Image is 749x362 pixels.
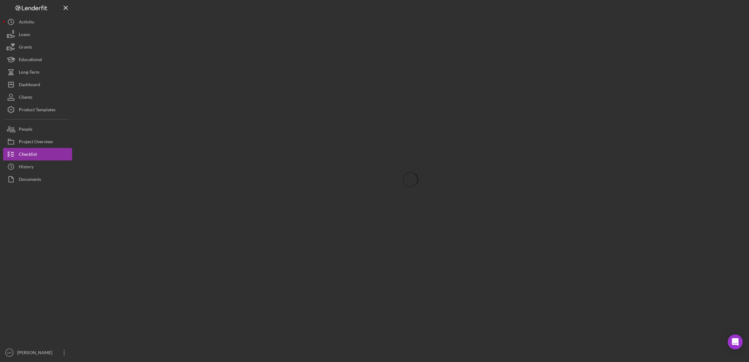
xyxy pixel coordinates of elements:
[19,123,32,137] div: People
[19,41,32,55] div: Grants
[3,78,72,91] button: Dashboard
[19,148,37,162] div: Checklist
[19,91,32,105] div: Clients
[19,78,40,92] div: Dashboard
[3,148,72,160] button: Checklist
[3,123,72,135] button: People
[19,103,55,118] div: Product Templates
[7,351,11,354] text: KR
[3,346,72,359] button: KR[PERSON_NAME]
[19,53,42,67] div: Educational
[19,135,53,150] div: Project Overview
[3,41,72,53] button: Grants
[3,103,72,116] button: Product Templates
[3,173,72,186] button: Documents
[19,28,30,42] div: Loans
[19,16,34,30] div: Activity
[3,160,72,173] button: History
[3,66,72,78] button: Long-Term
[19,160,34,175] div: History
[19,173,41,187] div: Documents
[19,66,39,80] div: Long-Term
[3,135,72,148] button: Project Overview
[3,53,72,66] button: Educational
[3,28,72,41] button: Loans
[728,334,743,349] div: Open Intercom Messenger
[3,91,72,103] button: Clients
[3,16,72,28] button: Activity
[16,346,56,360] div: [PERSON_NAME]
